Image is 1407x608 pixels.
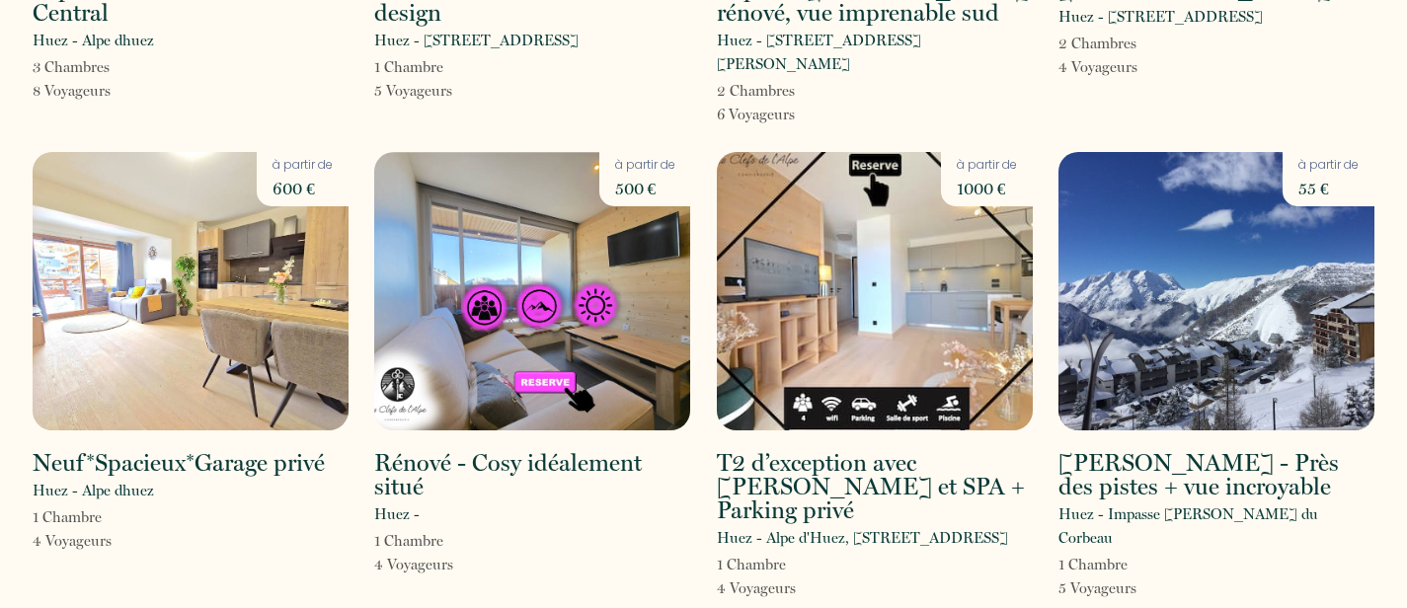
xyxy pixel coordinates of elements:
p: Huez - [STREET_ADDRESS] [374,29,579,52]
p: 1 Chambre [1058,553,1136,576]
p: 55 € [1298,175,1359,202]
p: Huez - Alpe dhuez [33,479,154,502]
p: à partir de [1298,156,1359,175]
p: 5 Voyageur [374,79,452,103]
p: Huez - [374,502,420,526]
span: s [1131,35,1136,52]
p: Huez - [STREET_ADDRESS] [1058,5,1263,29]
p: 4 Voyageur [33,529,112,553]
span: s [447,556,453,573]
img: rental-image [1058,152,1374,430]
p: 1 Chambre [717,553,796,576]
img: rental-image [717,152,1033,430]
h2: Neuf*Spacieux*Garage privé [33,451,325,475]
p: 2 Chambre [717,79,795,103]
p: 1 Chambre [374,55,452,79]
h2: [PERSON_NAME] - Près des pistes + vue incroyable [1058,451,1374,498]
span: s [1132,58,1137,76]
p: 500 € [615,175,675,202]
h2: Rénové - Cosy idéalement situé [374,451,690,498]
span: s [789,82,795,100]
p: Huez - Alpe d'Huez, [STREET_ADDRESS] [717,526,1008,550]
p: à partir de [273,156,333,175]
p: 1000 € [957,175,1017,202]
p: 4 Voyageur [1058,55,1137,79]
p: 4 Voyageur [717,576,796,600]
span: s [1131,579,1136,597]
p: Huez - [STREET_ADDRESS][PERSON_NAME] [717,29,1033,76]
p: 600 € [273,175,333,202]
p: Huez - Impasse [PERSON_NAME] du Corbeau [1058,502,1374,550]
p: 3 Chambre [33,55,111,79]
img: rental-image [33,152,349,430]
span: s [106,532,112,550]
span: s [446,82,452,100]
p: 4 Voyageur [374,553,453,576]
p: 5 Voyageur [1058,576,1136,600]
span: s [789,106,795,123]
p: 1 Chambre [33,505,112,529]
p: à partir de [615,156,675,175]
p: à partir de [957,156,1017,175]
img: rental-image [374,152,690,430]
p: 1 Chambre [374,529,453,553]
span: s [105,82,111,100]
h2: T2 d’exception avec [PERSON_NAME] et SPA + Parking privé [717,451,1033,522]
p: 8 Voyageur [33,79,111,103]
p: 6 Voyageur [717,103,795,126]
p: Huez - Alpe dhuez [33,29,154,52]
span: s [104,58,110,76]
p: 2 Chambre [1058,32,1137,55]
span: s [790,579,796,597]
